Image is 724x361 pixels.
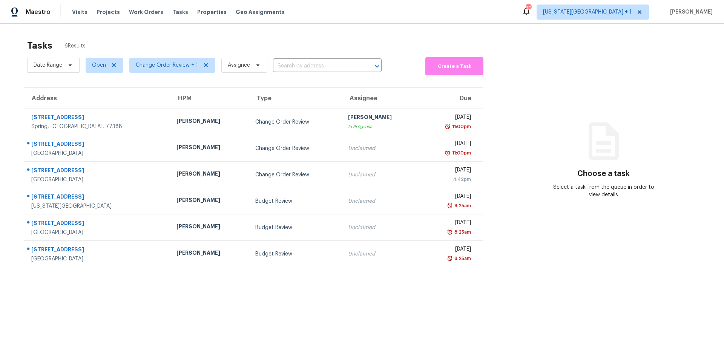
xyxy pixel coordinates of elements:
span: Projects [97,8,120,16]
div: [PERSON_NAME] [176,249,243,259]
div: Change Order Review [255,171,336,179]
div: 11:00pm [451,149,471,157]
th: Address [24,88,170,109]
div: [GEOGRAPHIC_DATA] [31,150,164,157]
div: Budget Review [255,197,336,205]
span: Change Order Review + 1 [136,61,198,69]
div: 8:25am [453,255,471,262]
span: Properties [197,8,227,16]
div: [DATE] [426,166,471,176]
div: 8:25am [453,228,471,236]
div: Select a task from the queue in order to view details [549,184,658,199]
div: Budget Review [255,250,336,258]
span: Date Range [34,61,62,69]
img: Overdue Alarm Icon [445,149,451,157]
img: Overdue Alarm Icon [447,228,453,236]
div: [GEOGRAPHIC_DATA] [31,255,164,263]
div: [STREET_ADDRESS] [31,140,164,150]
span: [US_STATE][GEOGRAPHIC_DATA] + 1 [543,8,632,16]
th: Assignee [342,88,420,109]
div: Budget Review [255,224,336,231]
div: [STREET_ADDRESS] [31,167,164,176]
div: [GEOGRAPHIC_DATA] [31,229,164,236]
h2: Tasks [27,42,52,49]
span: Tasks [172,9,188,15]
span: [PERSON_NAME] [667,8,713,16]
div: Change Order Review [255,118,336,126]
div: [DATE] [426,245,471,255]
span: 6 Results [64,42,86,50]
button: Open [372,61,382,72]
span: Visits [72,8,87,16]
h3: Choose a task [577,170,630,177]
button: Create a Task [425,57,483,75]
div: [DATE] [426,193,471,202]
div: [STREET_ADDRESS] [31,219,164,229]
div: [DATE] [426,140,471,149]
th: HPM [170,88,249,109]
div: [PERSON_NAME] [176,196,243,206]
img: Overdue Alarm Icon [447,255,453,262]
div: [US_STATE][GEOGRAPHIC_DATA] [31,202,164,210]
div: In Progress [348,123,414,130]
input: Search by address [273,60,360,72]
div: [PERSON_NAME] [176,223,243,232]
img: Overdue Alarm Icon [445,123,451,130]
div: [STREET_ADDRESS] [31,193,164,202]
div: [PERSON_NAME] [176,170,243,179]
span: Work Orders [129,8,163,16]
span: Create a Task [429,62,480,71]
div: Unclaimed [348,171,414,179]
div: [STREET_ADDRESS] [31,113,164,123]
div: [DATE] [426,113,471,123]
div: 20 [526,5,531,12]
div: Unclaimed [348,145,414,152]
div: 8:25am [453,202,471,210]
div: Change Order Review [255,145,336,152]
th: Due [420,88,483,109]
div: [STREET_ADDRESS] [31,246,164,255]
th: Type [249,88,342,109]
span: Geo Assignments [236,8,285,16]
div: [GEOGRAPHIC_DATA] [31,176,164,184]
div: [PERSON_NAME] [176,117,243,127]
div: [DATE] [426,219,471,228]
img: Overdue Alarm Icon [447,202,453,210]
div: 4:42pm [426,176,471,183]
div: 11:00pm [451,123,471,130]
div: Spring, [GEOGRAPHIC_DATA], 77388 [31,123,164,130]
span: Assignee [228,61,250,69]
div: Unclaimed [348,224,414,231]
div: [PERSON_NAME] [176,144,243,153]
div: [PERSON_NAME] [348,113,414,123]
span: Maestro [26,8,51,16]
div: Unclaimed [348,197,414,205]
span: Open [92,61,106,69]
div: Unclaimed [348,250,414,258]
